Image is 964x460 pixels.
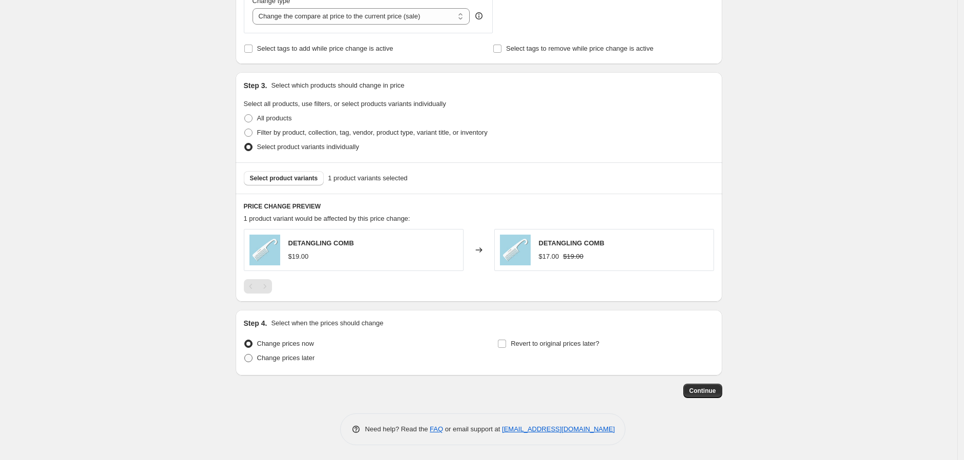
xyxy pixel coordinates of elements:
span: Select tags to remove while price change is active [506,45,654,52]
span: 1 product variants selected [328,173,407,183]
span: All products [257,114,292,122]
nav: Pagination [244,279,272,294]
span: Filter by product, collection, tag, vendor, product type, variant title, or inventory [257,129,488,136]
a: FAQ [430,425,443,433]
button: Continue [683,384,722,398]
span: Select tags to add while price change is active [257,45,393,52]
div: help [474,11,484,21]
span: Revert to original prices later? [511,340,599,347]
p: Select which products should change in price [271,80,404,91]
span: Change prices now [257,340,314,347]
span: Change prices later [257,354,315,362]
a: [EMAIL_ADDRESS][DOMAIN_NAME] [502,425,615,433]
span: Select product variants individually [257,143,359,151]
span: $19.00 [288,253,309,260]
h6: PRICE CHANGE PREVIEW [244,202,714,211]
span: Select all products, use filters, or select products variants individually [244,100,446,108]
span: 1 product variant would be affected by this price change: [244,215,410,222]
img: BB_2025_DetangleComb_80x.jpg [249,235,280,265]
h2: Step 3. [244,80,267,91]
span: Need help? Read the [365,425,430,433]
span: DETANGLING COMB [539,239,604,247]
span: $19.00 [563,253,583,260]
h2: Step 4. [244,318,267,328]
p: Select when the prices should change [271,318,383,328]
span: DETANGLING COMB [288,239,354,247]
span: Continue [689,387,716,395]
span: $17.00 [539,253,559,260]
button: Select product variants [244,171,324,185]
img: BB_2025_DetangleComb_80x.jpg [500,235,531,265]
span: or email support at [443,425,502,433]
span: Select product variants [250,174,318,182]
